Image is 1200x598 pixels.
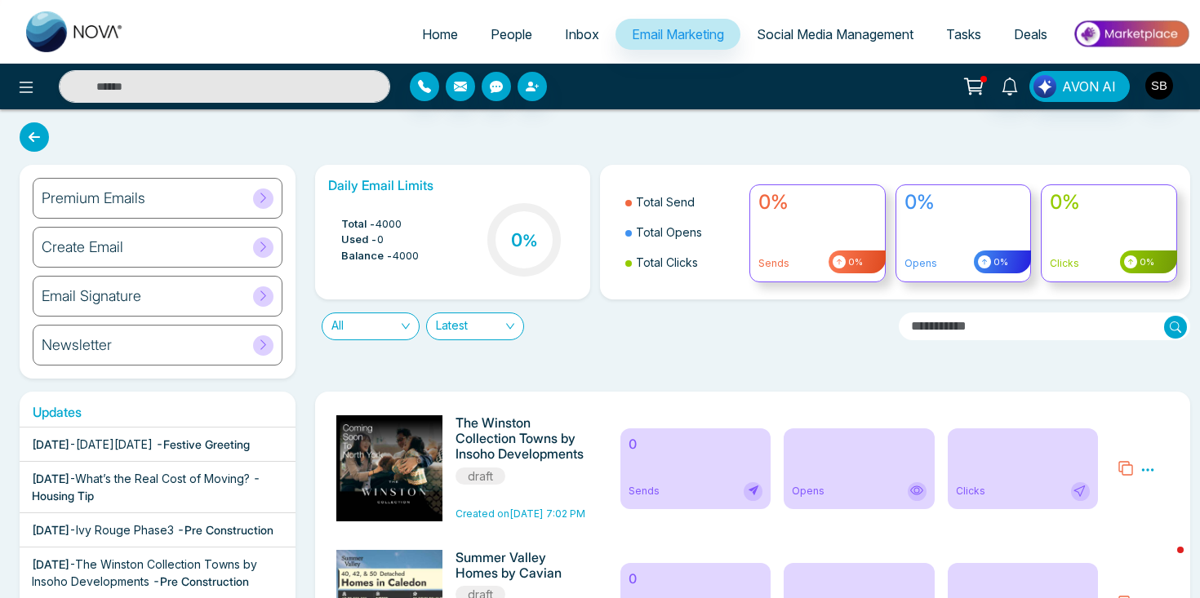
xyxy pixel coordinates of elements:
span: 0% [846,255,863,269]
a: Social Media Management [740,19,930,50]
p: Clicks [1050,256,1168,271]
span: - Pre Construction [177,523,273,537]
button: AVON AI [1029,71,1130,102]
a: Tasks [930,19,998,50]
span: What’s the Real Cost of Moving? [75,472,250,485]
div: - [32,470,283,504]
span: People [491,26,532,42]
img: Market-place.gif [1072,16,1190,52]
p: Opens [904,256,1023,271]
span: Total - [341,216,376,233]
span: Clicks [956,484,985,498]
span: - Pre Construction [153,574,249,588]
h4: 0% [904,191,1023,215]
h6: Daily Email Limits [328,178,578,193]
span: Opens [792,484,824,498]
span: Latest [436,313,514,339]
h6: The Winston Collection Towns by Insoho Developments [456,415,588,463]
span: [DATE] [32,557,69,571]
span: Social Media Management [757,26,913,42]
a: People [474,19,549,50]
h6: Updates [20,405,296,420]
span: Sends [629,484,660,498]
span: 0% [991,255,1008,269]
span: Home [422,26,458,42]
h6: Summer Valley Homes by Cavian [456,550,588,581]
span: % [522,231,538,250]
h4: 0% [1050,191,1168,215]
li: Total Opens [625,217,740,247]
span: Inbox [565,26,599,42]
h6: Premium Emails [42,189,145,207]
li: Total Send [625,187,740,217]
span: Tasks [946,26,981,42]
span: - Festive Greeting [156,437,250,451]
img: Lead Flow [1033,75,1056,98]
span: Created on [DATE] 7:02 PM [456,507,585,520]
h6: 0 [629,571,762,587]
span: [DATE] [32,523,69,537]
li: Total Clicks [625,247,740,277]
span: [DATE][DATE] [76,437,153,451]
span: All [331,313,410,339]
div: - [32,436,250,453]
span: 4000 [376,216,402,233]
h6: 0 [629,436,762,452]
h3: 0 [511,229,538,250]
a: Inbox [549,19,616,50]
h6: Newsletter [42,336,112,354]
span: Deals [1014,26,1047,42]
span: Used - [341,232,377,248]
div: - [32,556,283,590]
a: Home [406,19,474,50]
span: Ivy Rouge Phase3 [76,523,174,537]
span: draft [456,467,505,485]
div: - [32,521,273,538]
iframe: Intercom live chat [1144,543,1184,582]
span: Balance - [341,248,393,264]
span: Email Marketing [632,26,724,42]
h6: Email Signature [42,287,141,305]
span: 0% [1137,255,1154,269]
span: AVON AI [1062,77,1116,96]
h6: Create Email [42,238,123,256]
span: [DATE] [32,472,69,485]
img: Nova CRM Logo [26,11,124,52]
span: The Winston Collection Towns by Insoho Developments [32,557,257,588]
img: User Avatar [1145,72,1173,100]
a: Email Marketing [616,19,740,50]
span: 4000 [393,248,419,264]
a: Deals [998,19,1064,50]
span: 0 [377,232,384,248]
p: Sends [758,256,877,271]
h4: 0% [758,191,877,215]
span: [DATE] [32,437,69,451]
